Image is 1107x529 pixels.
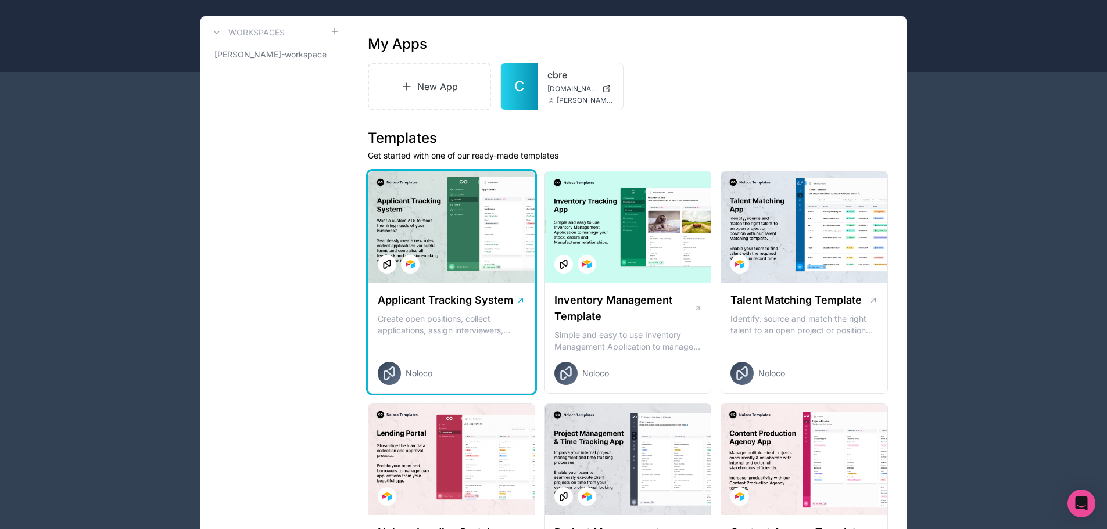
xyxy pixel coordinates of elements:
[368,129,888,147] h1: Templates
[514,77,525,96] span: C
[368,63,491,110] a: New App
[368,150,888,161] p: Get started with one of our ready-made templates
[368,35,427,53] h1: My Apps
[406,368,432,379] span: Noloco
[501,63,538,110] a: C
[582,368,609,379] span: Noloco
[547,68,614,82] a: cbre
[557,96,614,105] span: [PERSON_NAME][EMAIL_ADDRESS][PERSON_NAME][DOMAIN_NAME]
[228,27,285,38] h3: Workspaces
[210,26,285,39] a: Workspaces
[730,292,862,308] h1: Talent Matching Template
[547,84,597,93] span: [DOMAIN_NAME]
[735,260,744,269] img: Airtable Logo
[547,84,614,93] a: [DOMAIN_NAME]
[1067,490,1095,517] div: Open Intercom Messenger
[730,313,878,336] p: Identify, source and match the right talent to an open project or position with our Talent Matchi...
[554,329,702,352] p: Simple and easy to use Inventory Management Application to manage your stock, orders and Manufact...
[210,44,339,65] a: [PERSON_NAME]-workspace
[378,313,525,336] p: Create open positions, collect applications, assign interviewers, centralise candidate feedback a...
[382,492,392,501] img: Airtable Logo
[582,492,592,501] img: Airtable Logo
[758,368,785,379] span: Noloco
[582,260,592,269] img: Airtable Logo
[406,260,415,269] img: Airtable Logo
[378,292,513,308] h1: Applicant Tracking System
[554,292,694,325] h1: Inventory Management Template
[735,492,744,501] img: Airtable Logo
[214,49,327,60] span: [PERSON_NAME]-workspace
